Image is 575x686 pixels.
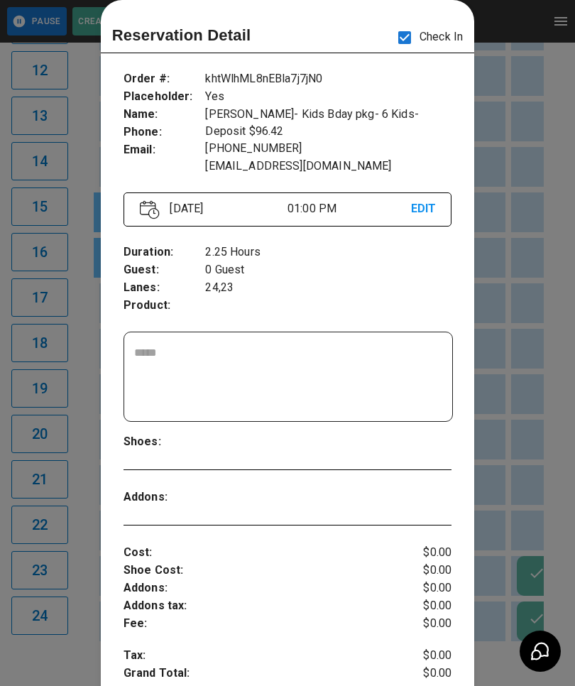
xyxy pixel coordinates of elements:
[124,141,206,159] p: Email :
[205,261,451,279] p: 0 Guest
[205,244,451,261] p: 2.25 Hours
[124,124,206,141] p: Phone :
[205,279,451,297] p: 24,23
[140,200,160,219] img: Vector
[287,200,411,217] p: 01:00 PM
[112,23,251,47] p: Reservation Detail
[205,158,451,175] p: [EMAIL_ADDRESS][DOMAIN_NAME]
[397,615,451,633] p: $0.00
[397,544,451,562] p: $0.00
[205,140,451,158] p: [PHONE_NUMBER]
[397,665,451,686] p: $0.00
[124,579,397,597] p: Addons :
[124,647,397,665] p: Tax :
[164,200,287,217] p: [DATE]
[205,88,451,106] p: Yes
[411,200,436,218] p: EDIT
[397,579,451,597] p: $0.00
[124,665,397,686] p: Grand Total :
[397,647,451,665] p: $0.00
[124,615,397,633] p: Fee :
[124,70,206,88] p: Order # :
[124,279,206,297] p: Lanes :
[397,597,451,615] p: $0.00
[124,244,206,261] p: Duration :
[124,562,397,579] p: Shoe Cost :
[397,562,451,579] p: $0.00
[124,106,206,124] p: Name :
[205,70,451,88] p: khtWlhML8nEBla7j7jN0
[124,597,397,615] p: Addons tax :
[124,297,206,315] p: Product :
[390,23,463,53] p: Check In
[124,433,206,451] p: Shoes :
[124,489,206,506] p: Addons :
[124,544,397,562] p: Cost :
[124,261,206,279] p: Guest :
[124,88,206,106] p: Placeholder :
[205,106,451,140] p: [PERSON_NAME]- Kids Bday pkg- 6 Kids- Deposit $96.42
